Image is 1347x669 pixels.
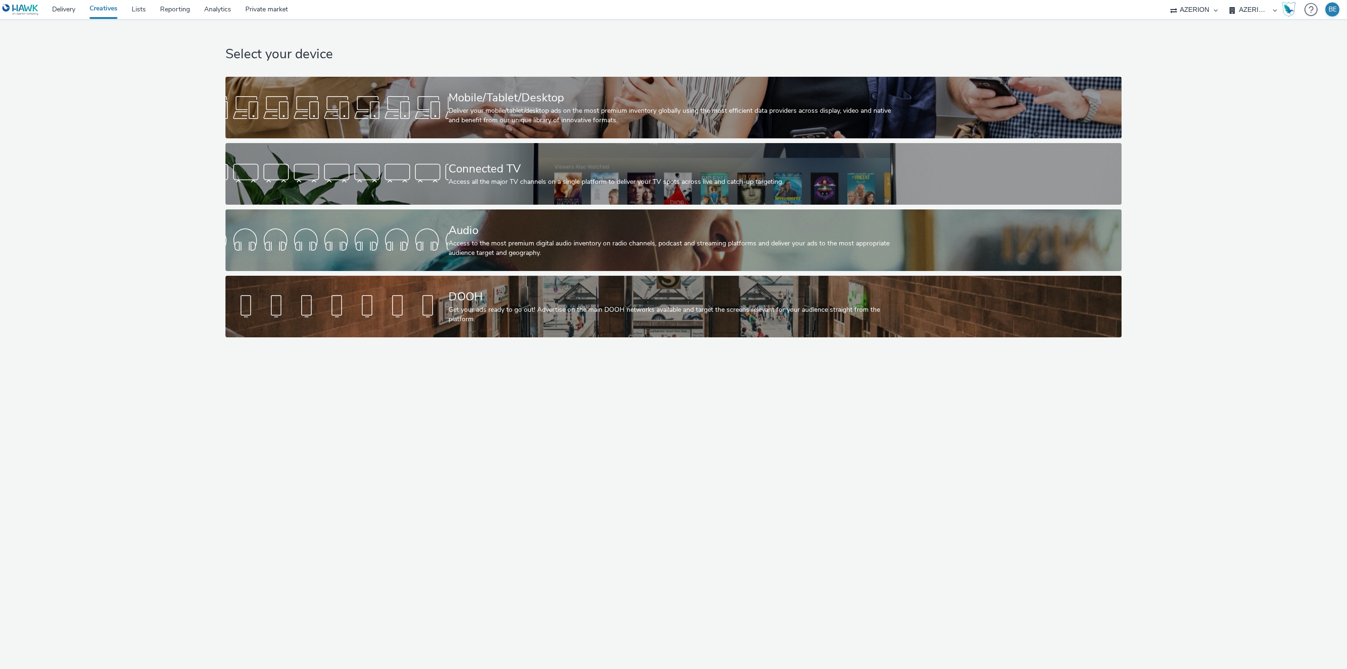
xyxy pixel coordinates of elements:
[1282,2,1300,17] a: Hawk Academy
[1282,2,1296,17] img: Hawk Academy
[449,161,895,177] div: Connected TV
[449,90,895,106] div: Mobile/Tablet/Desktop
[225,143,1121,205] a: Connected TVAccess all the major TV channels on a single platform to deliver your TV spots across...
[2,4,39,16] img: undefined Logo
[225,276,1121,337] a: DOOHGet your ads ready to go out! Advertise on the main DOOH networks available and target the sc...
[1329,2,1337,17] div: BE
[225,45,1121,63] h1: Select your device
[449,106,895,126] div: Deliver your mobile/tablet/desktop ads on the most premium inventory globally using the most effi...
[449,305,895,325] div: Get your ads ready to go out! Advertise on the main DOOH networks available and target the screen...
[225,209,1121,271] a: AudioAccess to the most premium digital audio inventory on radio channels, podcast and streaming ...
[449,177,895,187] div: Access all the major TV channels on a single platform to deliver your TV spots across live and ca...
[449,239,895,258] div: Access to the most premium digital audio inventory on radio channels, podcast and streaming platf...
[225,77,1121,138] a: Mobile/Tablet/DesktopDeliver your mobile/tablet/desktop ads on the most premium inventory globall...
[449,222,895,239] div: Audio
[449,289,895,305] div: DOOH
